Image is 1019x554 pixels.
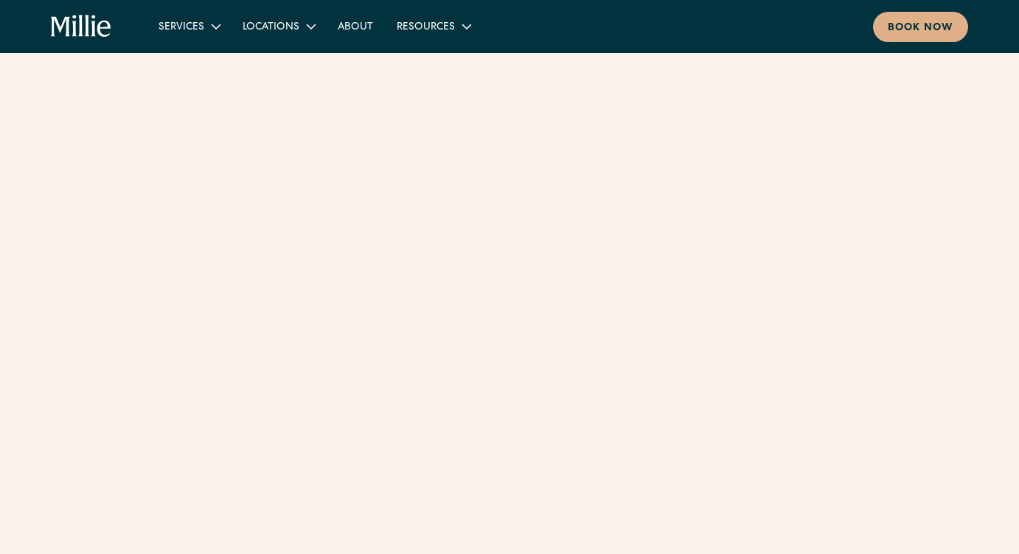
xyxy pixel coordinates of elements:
[51,15,111,38] a: home
[243,20,299,35] div: Locations
[326,14,385,38] a: About
[231,14,326,38] div: Locations
[397,20,455,35] div: Resources
[888,21,953,36] div: Book now
[147,14,231,38] div: Services
[873,12,968,42] a: Book now
[159,20,204,35] div: Services
[385,14,481,38] div: Resources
